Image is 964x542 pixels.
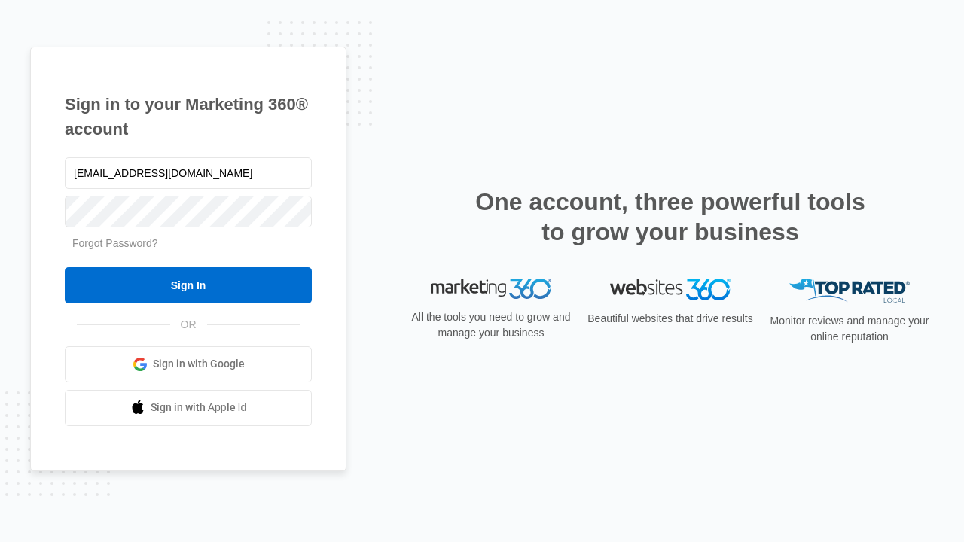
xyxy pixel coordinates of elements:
[65,267,312,303] input: Sign In
[65,346,312,382] a: Sign in with Google
[153,356,245,372] span: Sign in with Google
[151,400,247,416] span: Sign in with Apple Id
[765,313,934,345] p: Monitor reviews and manage your online reputation
[170,317,207,333] span: OR
[431,279,551,300] img: Marketing 360
[610,279,731,300] img: Websites 360
[65,157,312,189] input: Email
[72,237,158,249] a: Forgot Password?
[65,390,312,426] a: Sign in with Apple Id
[789,279,910,303] img: Top Rated Local
[586,311,755,327] p: Beautiful websites that drive results
[407,309,575,341] p: All the tools you need to grow and manage your business
[471,187,870,247] h2: One account, three powerful tools to grow your business
[65,92,312,142] h1: Sign in to your Marketing 360® account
